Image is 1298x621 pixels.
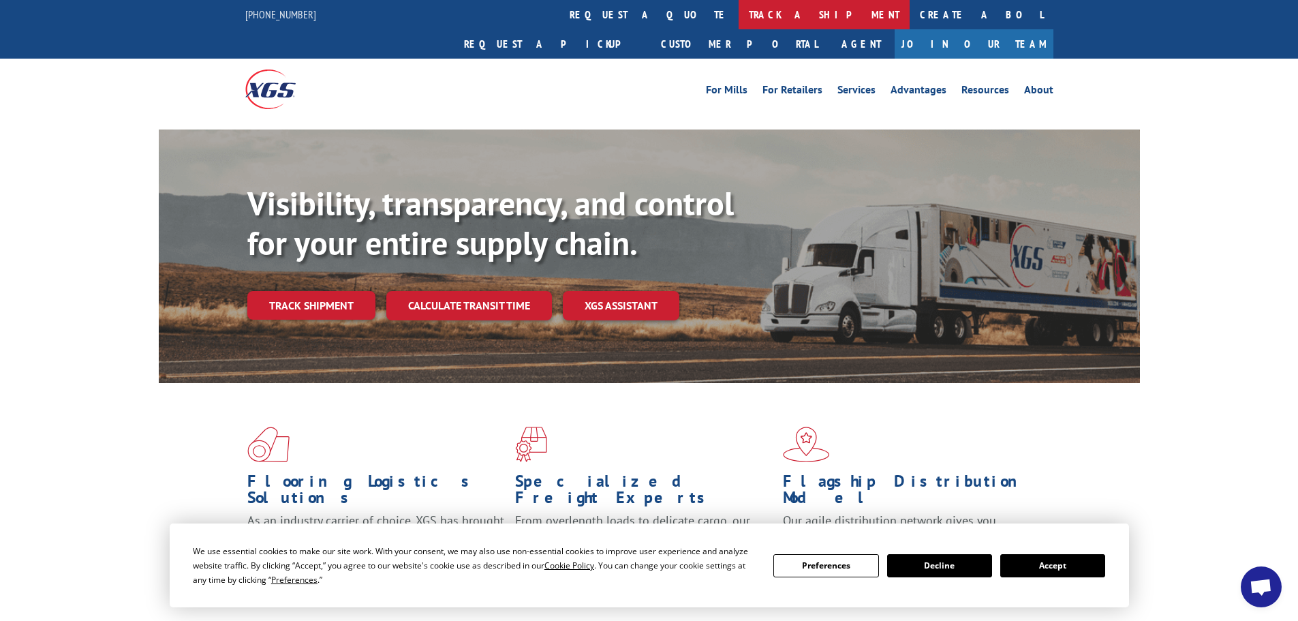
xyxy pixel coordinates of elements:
[454,29,651,59] a: Request a pickup
[828,29,895,59] a: Agent
[515,513,773,573] p: From overlength loads to delicate cargo, our experienced staff knows the best way to move your fr...
[247,513,504,561] span: As an industry carrier of choice, XGS has brought innovation and dedication to flooring logistics...
[247,291,375,320] a: Track shipment
[773,554,878,577] button: Preferences
[515,427,547,462] img: xgs-icon-focused-on-flooring-red
[247,473,505,513] h1: Flooring Logistics Solutions
[651,29,828,59] a: Customer Portal
[783,427,830,462] img: xgs-icon-flagship-distribution-model-red
[247,427,290,462] img: xgs-icon-total-supply-chain-intelligence-red
[706,85,747,100] a: For Mills
[563,291,679,320] a: XGS ASSISTANT
[193,544,757,587] div: We use essential cookies to make our site work. With your consent, we may also use non-essential ...
[271,574,318,586] span: Preferences
[247,182,734,264] b: Visibility, transparency, and control for your entire supply chain.
[891,85,946,100] a: Advantages
[887,554,992,577] button: Decline
[961,85,1009,100] a: Resources
[783,513,1034,545] span: Our agile distribution network gives you nationwide inventory management on demand.
[170,524,1129,607] div: Cookie Consent Prompt
[1241,566,1282,607] div: Open chat
[895,29,1053,59] a: Join Our Team
[544,560,594,571] span: Cookie Policy
[515,473,773,513] h1: Specialized Freight Experts
[386,291,552,320] a: Calculate transit time
[783,473,1040,513] h1: Flagship Distribution Model
[1000,554,1105,577] button: Accept
[245,7,316,21] a: [PHONE_NUMBER]
[1024,85,1053,100] a: About
[837,85,876,100] a: Services
[762,85,822,100] a: For Retailers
